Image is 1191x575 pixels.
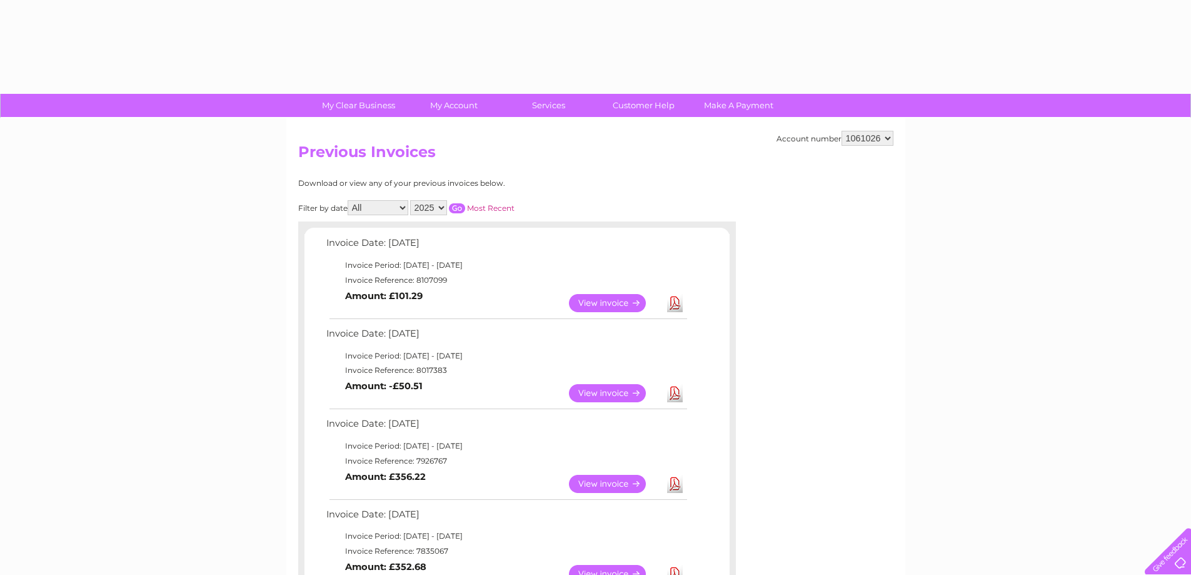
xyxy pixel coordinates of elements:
td: Invoice Reference: 7835067 [323,544,689,559]
div: Filter by date [298,200,626,215]
a: Make A Payment [687,94,790,117]
b: Amount: £101.29 [345,290,423,302]
a: Download [667,384,683,402]
td: Invoice Date: [DATE] [323,506,689,529]
a: Customer Help [592,94,695,117]
td: Invoice Date: [DATE] [323,325,689,349]
a: View [569,475,661,493]
b: Amount: -£50.51 [345,380,423,392]
td: Invoice Reference: 7926767 [323,454,689,469]
a: Download [667,294,683,312]
td: Invoice Period: [DATE] - [DATE] [323,258,689,273]
a: My Clear Business [307,94,410,117]
div: Account number [776,131,893,146]
a: My Account [402,94,505,117]
td: Invoice Reference: 8107099 [323,273,689,288]
a: View [569,384,661,402]
b: Amount: £352.68 [345,561,426,572]
div: Download or view any of your previous invoices below. [298,179,626,188]
td: Invoice Date: [DATE] [323,235,689,258]
td: Invoice Date: [DATE] [323,415,689,439]
td: Invoice Period: [DATE] - [DATE] [323,529,689,544]
a: Download [667,475,683,493]
h2: Previous Invoices [298,143,893,167]
td: Invoice Period: [DATE] - [DATE] [323,439,689,454]
td: Invoice Period: [DATE] - [DATE] [323,349,689,364]
a: View [569,294,661,312]
a: Services [497,94,600,117]
a: Most Recent [467,203,515,213]
b: Amount: £356.22 [345,471,426,482]
td: Invoice Reference: 8017383 [323,363,689,378]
